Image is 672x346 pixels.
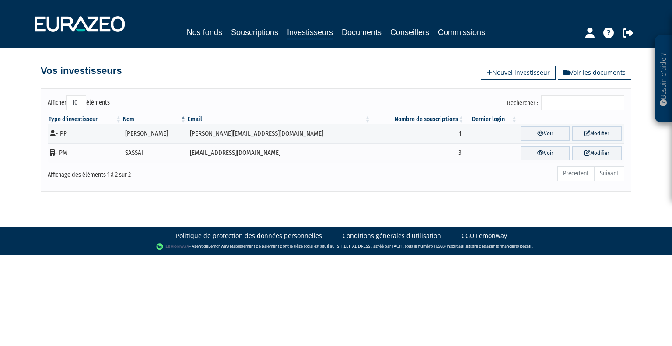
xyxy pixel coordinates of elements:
[35,16,125,32] img: 1732889491-logotype_eurazeo_blanc_rvb.png
[187,143,371,163] td: [EMAIL_ADDRESS][DOMAIN_NAME]
[187,124,371,143] td: [PERSON_NAME][EMAIL_ADDRESS][DOMAIN_NAME]
[521,146,570,161] a: Voir
[572,146,622,161] a: Modifier
[187,26,222,38] a: Nos fonds
[287,26,333,40] a: Investisseurs
[48,115,122,124] th: Type d'investisseur : activer pour trier la colonne par ordre croissant
[343,231,441,240] a: Conditions générales d'utilisation
[465,115,518,124] th: Dernier login : activer pour trier la colonne par ordre croissant
[187,115,371,124] th: Email : activer pour trier la colonne par ordre croissant
[518,115,624,124] th: &nbsp;
[558,66,631,80] a: Voir les documents
[9,242,663,251] div: - Agent de (établissement de paiement dont le siège social est situé au [STREET_ADDRESS], agréé p...
[48,95,110,110] label: Afficher éléments
[156,242,190,251] img: logo-lemonway.png
[122,143,187,163] td: SASSAI
[48,165,280,179] div: Affichage des éléments 1 à 2 sur 2
[48,143,122,163] td: - PM
[371,124,465,143] td: 1
[541,95,624,110] input: Rechercher :
[572,126,622,141] a: Modifier
[507,95,624,110] label: Rechercher :
[521,126,570,141] a: Voir
[390,26,429,38] a: Conseillers
[463,244,532,249] a: Registre des agents financiers (Regafi)
[438,26,485,38] a: Commissions
[371,143,465,163] td: 3
[481,66,556,80] a: Nouvel investisseur
[231,26,278,38] a: Souscriptions
[122,115,187,124] th: Nom : activer pour trier la colonne par ordre d&eacute;croissant
[208,244,228,249] a: Lemonway
[658,40,668,119] p: Besoin d'aide ?
[66,95,86,110] select: Afficheréléments
[48,124,122,143] td: - PP
[371,115,465,124] th: Nombre de souscriptions : activer pour trier la colonne par ordre croissant
[122,124,187,143] td: [PERSON_NAME]
[176,231,322,240] a: Politique de protection des données personnelles
[41,66,122,76] h4: Vos investisseurs
[462,231,507,240] a: CGU Lemonway
[342,26,381,38] a: Documents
